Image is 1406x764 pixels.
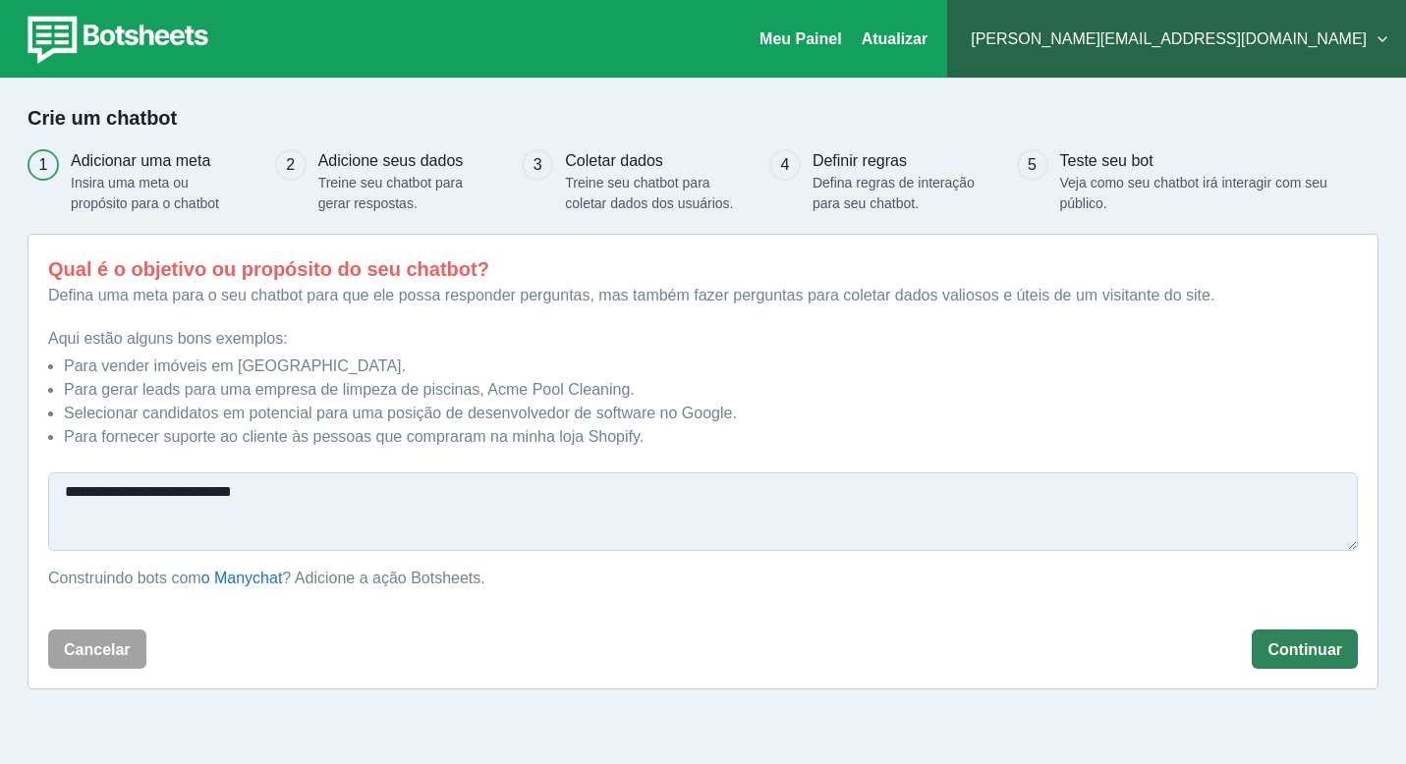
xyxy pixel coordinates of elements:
font: Insira uma meta ou propósito para o chatbot [71,175,219,211]
font: Qual é o objetivo ou propósito do seu chatbot? [48,258,489,280]
font: 5 [1028,156,1037,173]
font: Cancelar [64,641,131,658]
font: Construindo bots com [48,570,201,586]
button: [PERSON_NAME][EMAIL_ADDRESS][DOMAIN_NAME] [963,20,1390,59]
font: Crie um chatbot [28,107,177,129]
font: Selecionar candidatos em potencial para uma posição de desenvolvedor de software no Google. [64,405,737,421]
font: Defina regras de interação para seu chatbot. [813,175,975,211]
font: Atualizar [862,30,928,47]
font: Aqui estão alguns bons exemplos: [48,330,288,347]
font: Para fornecer suporte ao cliente às pessoas que compraram na minha loja Shopify. [64,428,644,445]
a: o Manychat [201,570,283,586]
font: Definir regras [813,152,907,169]
font: 3 [534,156,542,173]
button: Cancelar [48,629,146,669]
font: Adicione seus dados [318,152,464,169]
font: Coletar dados [565,152,663,169]
img: botsheets-logo.png [16,12,214,67]
font: Adicionar uma meta [71,152,210,169]
button: Continuar [1252,629,1358,669]
font: 4 [780,156,789,173]
font: Para gerar leads para uma empresa de limpeza de piscinas, Acme Pool Cleaning. [64,381,635,398]
font: Para vender imóveis em [GEOGRAPHIC_DATA]. [64,357,406,374]
font: Treine seu chatbot para gerar respostas. [318,175,463,211]
font: ? Adicione a ação Botsheets. [282,570,484,586]
font: 1 [39,156,48,173]
font: Continuar [1267,641,1342,658]
div: Progresso [28,149,1378,214]
font: 2 [286,156,295,173]
font: Veja como seu chatbot irá interagir com seu público. [1060,175,1327,211]
font: Defina uma meta para o seu chatbot para que ele possa responder perguntas, mas também fazer pergu... [48,287,1214,303]
a: Meu Painel [759,30,842,47]
font: Teste seu bot [1060,152,1153,169]
font: Treine seu chatbot para coletar dados dos usuários. [565,175,733,211]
